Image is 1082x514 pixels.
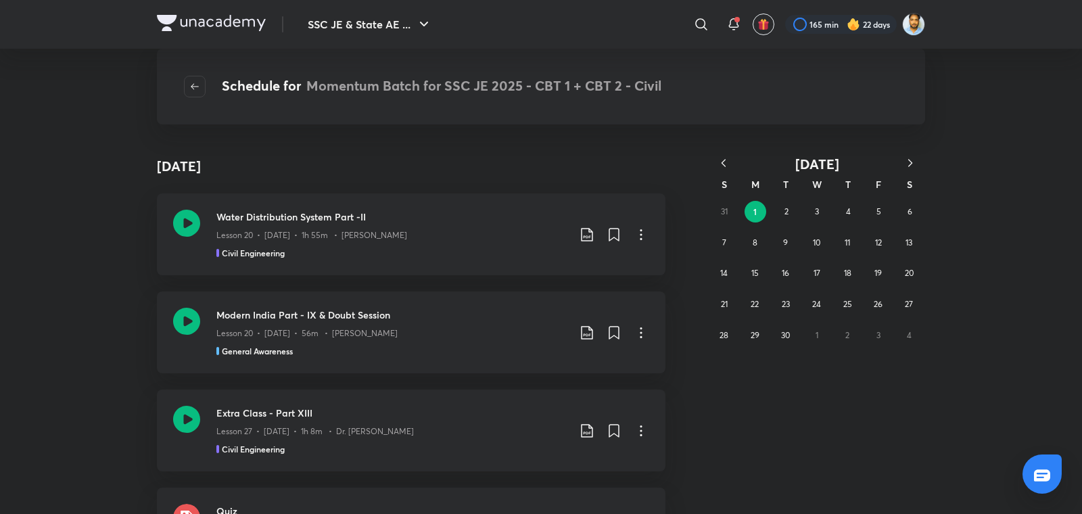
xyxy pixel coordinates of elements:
[815,206,819,216] abbr: September 3, 2025
[306,76,661,95] span: Momentum Batch for SSC JE 2025 - CBT 1 + CBT 2 - Civil
[216,425,414,438] p: Lesson 27 • [DATE] • 1h 8m • Dr. [PERSON_NAME]
[222,76,661,97] h4: Schedule for
[783,237,788,248] abbr: September 9, 2025
[876,178,881,191] abbr: Friday
[157,15,266,31] img: Company Logo
[874,299,883,309] abbr: September 26, 2025
[782,299,790,309] abbr: September 23, 2025
[738,156,895,172] button: [DATE]
[157,193,665,275] a: Water Distribution System Part -IILesson 20 • [DATE] • 1h 55m • [PERSON_NAME]Civil Engineering
[744,232,766,254] button: September 8, 2025
[781,330,790,340] abbr: September 30, 2025
[868,294,889,315] button: September 26, 2025
[751,268,759,278] abbr: September 15, 2025
[222,443,285,455] h5: Civil Engineering
[753,14,774,35] button: avatar
[837,201,859,223] button: September 4, 2025
[905,299,913,309] abbr: September 27, 2025
[847,18,860,31] img: streak
[720,268,728,278] abbr: September 14, 2025
[902,13,925,36] img: Kunal Pradeep
[776,201,797,223] button: September 2, 2025
[905,268,914,278] abbr: September 20, 2025
[775,325,797,346] button: September 30, 2025
[837,232,858,254] button: September 11, 2025
[216,327,398,340] p: Lesson 20 • [DATE] • 56m • [PERSON_NAME]
[812,178,822,191] abbr: Wednesday
[782,268,789,278] abbr: September 16, 2025
[795,155,839,173] span: [DATE]
[898,262,920,284] button: September 20, 2025
[753,237,757,248] abbr: September 8, 2025
[898,294,920,315] button: September 27, 2025
[837,294,858,315] button: September 25, 2025
[753,206,757,217] abbr: September 1, 2025
[908,206,912,216] abbr: September 6, 2025
[905,237,912,248] abbr: September 13, 2025
[744,262,766,284] button: September 15, 2025
[844,268,851,278] abbr: September 18, 2025
[720,330,728,340] abbr: September 28, 2025
[845,237,850,248] abbr: September 11, 2025
[744,325,766,346] button: September 29, 2025
[157,15,266,34] a: Company Logo
[222,247,285,259] h5: Civil Engineering
[898,232,920,254] button: September 13, 2025
[907,178,912,191] abbr: Saturday
[751,299,759,309] abbr: September 22, 2025
[216,308,568,322] h3: Modern India Part - IX & Doubt Session
[868,262,889,284] button: September 19, 2025
[157,390,665,471] a: Extra Class - Part XIIILesson 27 • [DATE] • 1h 8m • Dr. [PERSON_NAME]Civil Engineering
[745,201,766,223] button: September 1, 2025
[876,206,881,216] abbr: September 5, 2025
[775,262,797,284] button: September 16, 2025
[875,237,882,248] abbr: September 12, 2025
[806,232,828,254] button: September 10, 2025
[813,237,820,248] abbr: September 10, 2025
[222,345,293,357] h5: General Awareness
[812,299,821,309] abbr: September 24, 2025
[216,229,407,241] p: Lesson 20 • [DATE] • 1h 55m • [PERSON_NAME]
[845,178,851,191] abbr: Thursday
[713,262,735,284] button: September 14, 2025
[868,232,889,254] button: September 12, 2025
[713,325,735,346] button: September 28, 2025
[806,201,828,223] button: September 3, 2025
[157,156,201,177] h4: [DATE]
[837,262,858,284] button: September 18, 2025
[775,232,797,254] button: September 9, 2025
[899,201,920,223] button: September 6, 2025
[784,206,789,216] abbr: September 2, 2025
[300,11,440,38] button: SSC JE & State AE ...
[751,330,759,340] abbr: September 29, 2025
[868,201,890,223] button: September 5, 2025
[157,291,665,373] a: Modern India Part - IX & Doubt SessionLesson 20 • [DATE] • 56m • [PERSON_NAME]General Awareness
[783,178,789,191] abbr: Tuesday
[722,237,726,248] abbr: September 7, 2025
[814,268,820,278] abbr: September 17, 2025
[757,18,770,30] img: avatar
[751,178,759,191] abbr: Monday
[846,206,851,216] abbr: September 4, 2025
[216,210,568,224] h3: Water Distribution System Part -II
[806,262,828,284] button: September 17, 2025
[722,178,727,191] abbr: Sunday
[775,294,797,315] button: September 23, 2025
[744,294,766,315] button: September 22, 2025
[721,299,728,309] abbr: September 21, 2025
[874,268,882,278] abbr: September 19, 2025
[843,299,852,309] abbr: September 25, 2025
[713,232,735,254] button: September 7, 2025
[713,294,735,315] button: September 21, 2025
[216,406,568,420] h3: Extra Class - Part XIII
[806,294,828,315] button: September 24, 2025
